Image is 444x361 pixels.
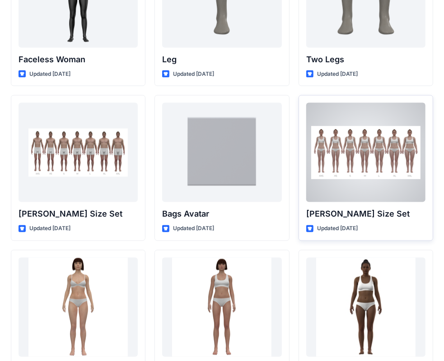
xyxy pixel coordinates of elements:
[19,103,138,202] a: Oliver Size Set
[306,53,425,66] p: Two Legs
[306,103,425,202] a: Olivia Size Set
[19,258,138,357] a: Bella
[29,69,70,79] p: Updated [DATE]
[29,224,70,233] p: Updated [DATE]
[162,208,281,220] p: Bags Avatar
[317,224,358,233] p: Updated [DATE]
[306,208,425,220] p: [PERSON_NAME] Size Set
[173,224,214,233] p: Updated [DATE]
[317,69,358,79] p: Updated [DATE]
[162,53,281,66] p: Leg
[162,258,281,357] a: Emma
[306,258,425,357] a: Gabrielle
[173,69,214,79] p: Updated [DATE]
[19,208,138,220] p: [PERSON_NAME] Size Set
[162,103,281,202] a: Bags Avatar
[19,53,138,66] p: Faceless Woman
